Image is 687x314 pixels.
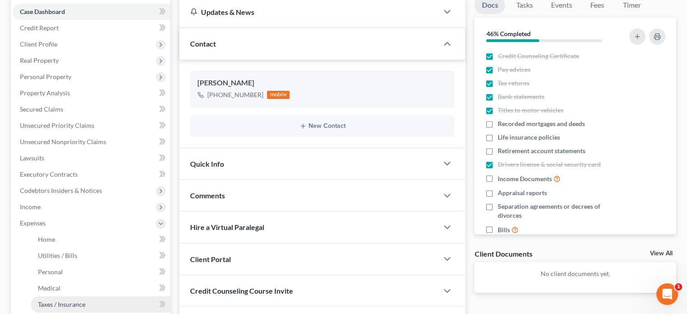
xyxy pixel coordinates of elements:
[656,283,678,305] iframe: Intercom live chat
[20,56,59,64] span: Real Property
[20,203,41,211] span: Income
[498,225,510,234] span: Bills
[190,255,231,263] span: Client Portal
[486,30,530,37] strong: 46% Completed
[20,187,102,194] span: Codebtors Insiders & Notices
[20,73,71,80] span: Personal Property
[498,133,560,142] span: Life insurance policies
[13,134,170,150] a: Unsecured Nonpriority Claims
[498,188,547,197] span: Appraisal reports
[31,248,170,264] a: Utilities / Bills
[207,90,263,99] div: [PHONE_NUMBER]
[13,101,170,117] a: Secured Claims
[498,160,601,169] span: Drivers license & social security card
[498,65,530,74] span: Pay advices
[190,191,225,200] span: Comments
[20,89,70,97] span: Property Analysis
[498,146,585,155] span: Retirement account statements
[498,79,529,88] span: Tax returns
[267,91,290,99] div: mobile
[13,117,170,134] a: Unsecured Priority Claims
[197,122,447,130] button: New Contact
[38,252,77,259] span: Utilities / Bills
[190,286,293,295] span: Credit Counseling Course Invite
[197,78,447,89] div: [PERSON_NAME]
[13,4,170,20] a: Case Dashboard
[190,223,264,231] span: Hire a Virtual Paralegal
[20,40,57,48] span: Client Profile
[31,280,170,296] a: Medical
[38,268,63,276] span: Personal
[20,138,106,145] span: Unsecured Nonpriority Claims
[675,283,682,291] span: 1
[498,92,544,101] span: Bank statements
[20,122,94,129] span: Unsecured Priority Claims
[498,119,585,128] span: Recorded mortgages and deeds
[20,154,44,162] span: Lawsuits
[38,300,85,308] span: Taxes / Insurance
[31,296,170,313] a: Taxes / Insurance
[498,202,618,220] span: Separation agreements or decrees of divorces
[481,269,669,278] p: No client documents yet.
[190,7,427,17] div: Updates & News
[20,24,59,32] span: Credit Report
[190,39,216,48] span: Contact
[13,150,170,166] a: Lawsuits
[20,170,78,178] span: Executory Contracts
[498,52,579,61] span: Credit Counseling Certificate
[498,174,552,183] span: Income Documents
[20,105,63,113] span: Secured Claims
[13,20,170,36] a: Credit Report
[190,159,224,168] span: Quick Info
[31,264,170,280] a: Personal
[650,250,673,257] a: View All
[38,284,61,292] span: Medical
[474,249,532,258] div: Client Documents
[38,235,55,243] span: Home
[13,85,170,101] a: Property Analysis
[13,166,170,183] a: Executory Contracts
[20,8,65,15] span: Case Dashboard
[31,231,170,248] a: Home
[20,219,46,227] span: Expenses
[498,106,563,115] span: Titles to motor vehicles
